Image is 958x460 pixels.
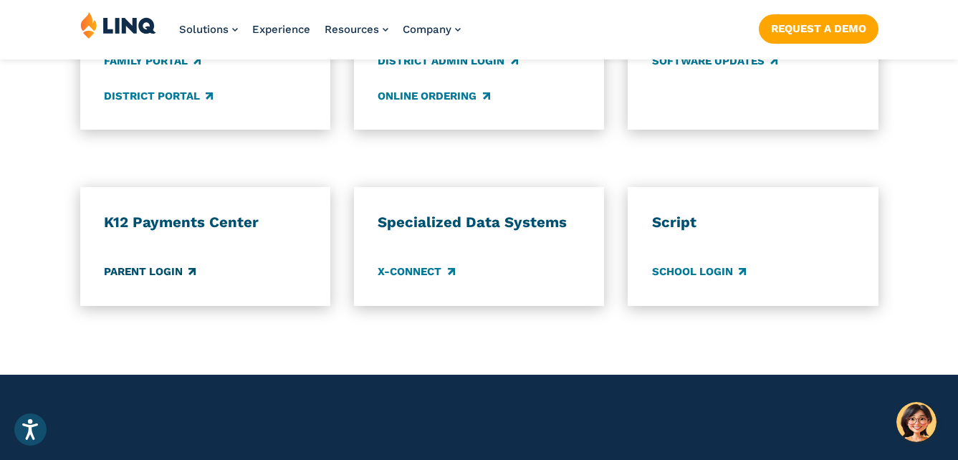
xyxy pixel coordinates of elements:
button: Hello, have a question? Let’s chat. [896,402,937,442]
a: X-Connect [378,264,454,280]
a: District Portal [104,88,213,104]
span: Resources [325,23,379,36]
h3: Specialized Data Systems [378,213,580,231]
a: Resources [325,23,388,36]
a: Experience [252,23,310,36]
img: LINQ | K‑12 Software [80,11,156,39]
nav: Primary Navigation [179,11,461,59]
h3: Script [652,213,854,231]
nav: Button Navigation [759,11,878,43]
a: Parent Login [104,264,196,280]
a: Family Portal [104,53,201,69]
a: Software Updates [652,53,777,69]
a: School Login [652,264,746,280]
span: Solutions [179,23,229,36]
h3: K12 Payments Center [104,213,306,231]
a: Request a Demo [759,14,878,43]
a: Online Ordering [378,88,489,104]
span: Company [403,23,451,36]
a: District Admin Login [378,53,517,69]
a: Company [403,23,461,36]
a: Solutions [179,23,238,36]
